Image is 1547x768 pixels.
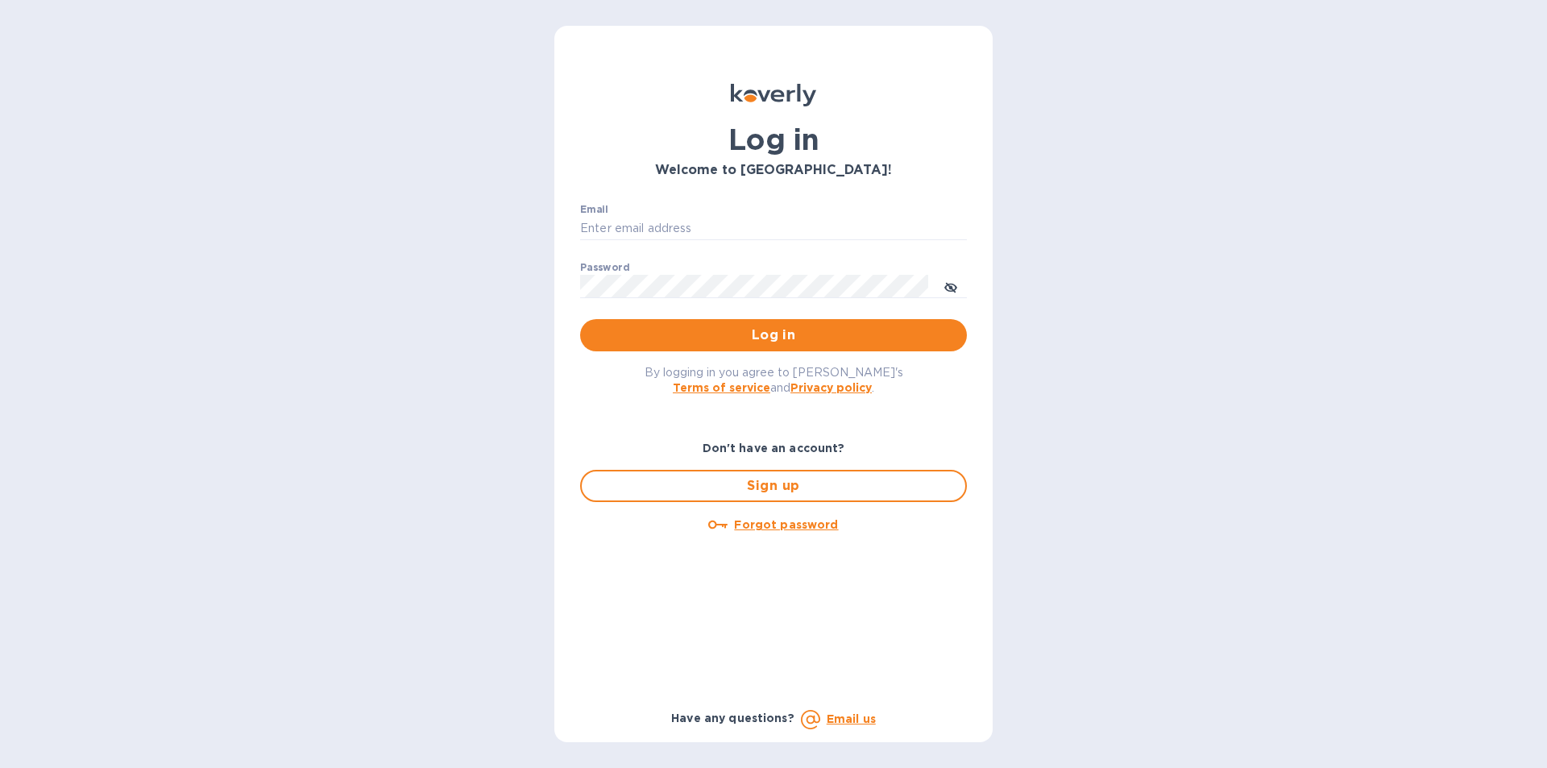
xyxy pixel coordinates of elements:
[580,163,967,178] h3: Welcome to [GEOGRAPHIC_DATA]!
[580,470,967,502] button: Sign up
[734,518,838,531] u: Forgot password
[580,217,967,241] input: Enter email address
[827,712,876,725] a: Email us
[731,84,816,106] img: Koverly
[595,476,952,496] span: Sign up
[580,205,608,214] label: Email
[790,381,872,394] a: Privacy policy
[673,381,770,394] a: Terms of service
[593,326,954,345] span: Log in
[580,319,967,351] button: Log in
[703,442,845,455] b: Don't have an account?
[580,263,629,272] label: Password
[645,366,903,394] span: By logging in you agree to [PERSON_NAME]'s and .
[935,270,967,302] button: toggle password visibility
[580,122,967,156] h1: Log in
[671,712,794,724] b: Have any questions?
